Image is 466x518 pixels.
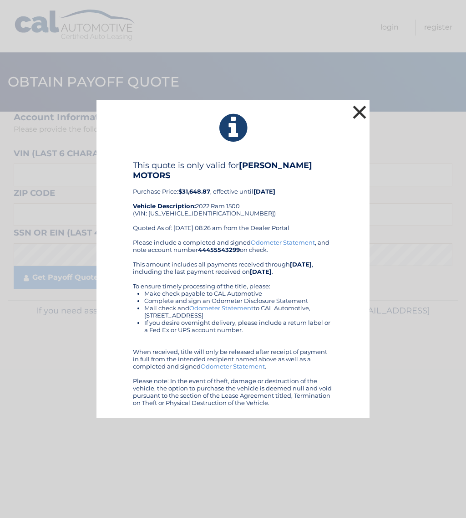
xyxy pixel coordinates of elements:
[350,103,369,121] button: ×
[144,304,333,319] li: Mail check and to CAL Automotive, [STREET_ADDRESS]
[144,297,333,304] li: Complete and sign an Odometer Disclosure Statement
[251,239,315,246] a: Odometer Statement
[201,363,265,370] a: Odometer Statement
[189,304,253,312] a: Odometer Statement
[250,268,272,275] b: [DATE]
[133,160,312,180] b: [PERSON_NAME] MOTORS
[178,188,210,195] b: $31,648.87
[133,160,333,180] h4: This quote is only valid for
[144,290,333,297] li: Make check payable to CAL Automotive
[133,239,333,406] div: Please include a completed and signed , and note account number on check. This amount includes al...
[253,188,275,195] b: [DATE]
[290,261,312,268] b: [DATE]
[198,246,240,253] b: 44455543299
[144,319,333,333] li: If you desire overnight delivery, please include a return label or a Fed Ex or UPS account number.
[133,202,196,210] strong: Vehicle Description:
[133,160,333,239] div: Purchase Price: , effective until 2022 Ram 1500 (VIN: [US_VEHICLE_IDENTIFICATION_NUMBER]) Quoted ...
